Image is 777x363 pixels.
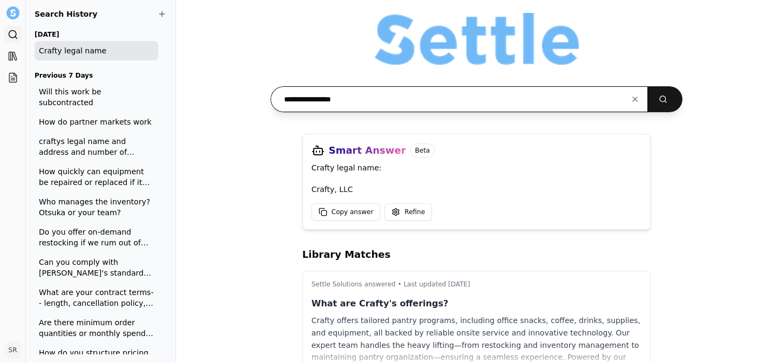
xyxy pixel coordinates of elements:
[4,341,22,359] button: SR
[404,208,425,216] span: Refine
[622,90,648,109] button: Clear input
[329,143,406,158] h3: Smart Answer
[35,69,158,82] h3: Previous 7 Days
[4,4,22,22] button: Settle
[312,162,382,195] p: Crafty legal name: Crafty, LLC
[312,280,642,289] p: Settle Solutions answered • Last updated [DATE]
[384,203,432,221] button: Refine
[39,317,154,339] span: Are there minimum order quantities or monthly spend requirements?
[4,26,22,43] a: Search
[35,28,158,41] h3: [DATE]
[39,136,154,157] span: craftys legal name and address and number of employees
[39,45,154,56] span: Crafty legal name
[35,9,167,19] h2: Search History
[4,69,22,86] a: Projects
[39,196,154,218] span: Who manages the inventory? Otsuka or your team?
[302,247,651,262] h2: Library Matches
[375,13,579,65] img: Organization logo
[332,208,374,216] span: Copy answer
[39,166,154,188] span: How quickly can equipment be repaired or replaced if it breaks down?
[39,287,154,309] span: What are your contract terms-- length, cancellation policy, trial period options?
[39,227,154,248] span: Do you offer on-demand restocking if we rum out of items before scheduled service?
[4,47,22,65] a: Library
[6,6,19,19] img: Settle
[312,203,381,221] button: Copy answer
[39,117,154,127] span: How do partner markets work
[410,143,435,157] span: Beta
[39,257,154,278] span: Can you comply with [PERSON_NAME]'s standard payment terms of Net 45 days? If not, please provide...
[39,86,154,108] span: Will this work be subcontracted
[312,297,642,310] p: What are Crafty's offerings?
